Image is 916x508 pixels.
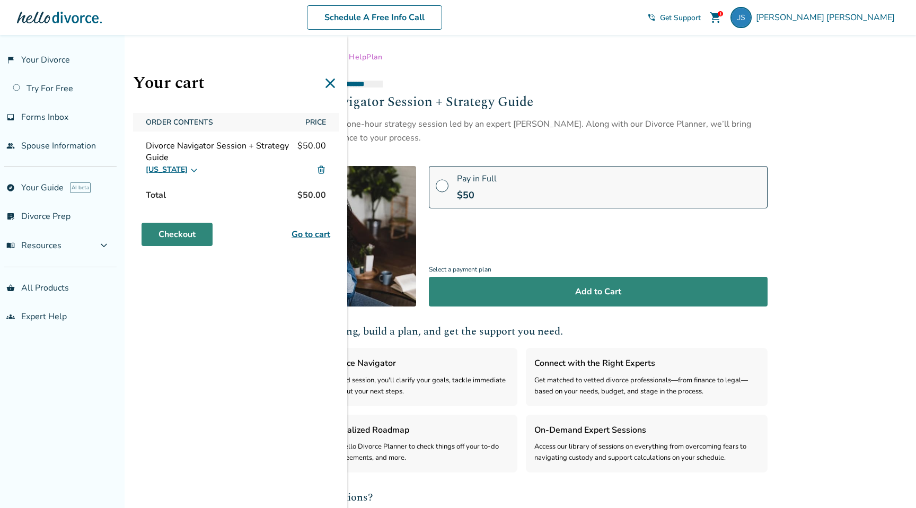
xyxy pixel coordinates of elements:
[146,163,198,176] button: [US_STATE]
[142,185,170,206] span: Total
[297,140,326,163] span: $50.00
[284,423,509,437] h3: Get Your Personalized Roadmap
[284,356,509,370] h3: Meet Your Divorce Navigator
[647,13,656,22] span: phone_in_talk
[534,423,759,437] h3: On-Demand Expert Sessions
[660,13,701,23] span: Get Support
[142,113,297,132] span: Order Contents
[429,262,768,277] span: Select a payment plan
[133,70,339,96] h1: Your cart
[6,183,15,192] span: explore
[276,117,768,145] div: Start smart with a one-hour strategy session led by an expert [PERSON_NAME]. Along with our Divor...
[284,441,509,464] div: Use our exclusive Hello Divorce Planner to check things off your to-do list, create draft agreeme...
[718,11,723,16] div: 1
[647,13,701,23] a: phone_in_talkGet Support
[6,240,61,251] span: Resources
[276,93,768,113] h2: Divorce Navigator Session + Strategy Guide
[307,5,442,30] a: Schedule A Free Info Call
[6,212,15,221] span: list_alt_check
[284,375,509,398] div: In this 1-hour focused session, you'll clarify your goals, tackle immediate concerns, and map out...
[323,52,382,62] span: Expert Help Plan
[6,56,15,64] span: flag_2
[6,142,15,150] span: people
[457,173,497,185] span: Pay in Full
[6,241,15,250] span: menu_book
[709,11,722,24] span: shopping_cart
[534,441,759,464] div: Access our library of sessions on everything from overcoming fears to navigating custody and supp...
[6,284,15,292] span: shopping_basket
[316,165,326,174] img: Delete
[21,111,68,123] span: Forms Inbox
[457,189,474,202] span: $ 50
[292,228,330,241] a: Go to cart
[863,457,916,508] iframe: Chat Widget
[146,140,297,163] span: Divorce Navigator Session + Strategy Guide
[756,12,899,23] span: [PERSON_NAME] [PERSON_NAME]
[293,185,330,206] span: $50.00
[534,375,759,398] div: Get matched to vetted divorce professionals—from finance to legal—based on your needs, budget, an...
[142,223,213,246] a: Checkout
[276,52,768,62] div: /
[70,182,91,193] span: AI beta
[6,113,15,121] span: inbox
[6,312,15,321] span: groups
[276,323,768,339] h2: Find your footing, build a plan, and get the support you need.
[276,489,768,505] h2: Still have questions?
[429,277,768,306] button: Add to Cart
[534,356,759,370] h3: Connect with the Right Experts
[98,239,110,252] span: expand_more
[730,7,752,28] img: yaelge97@gmail.com
[301,113,330,132] span: Price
